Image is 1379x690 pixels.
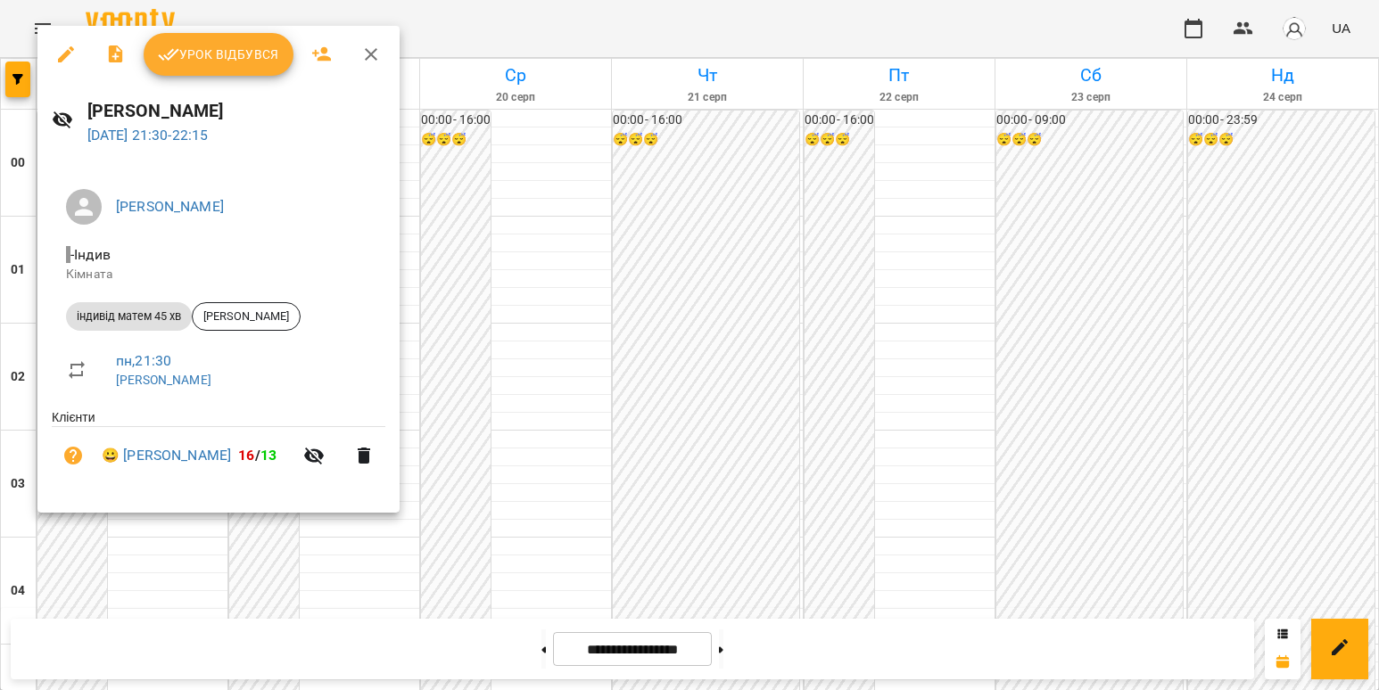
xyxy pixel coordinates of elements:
b: / [238,447,277,464]
span: - Індив [66,246,114,263]
button: Візит ще не сплачено. Додати оплату? [52,434,95,477]
a: [DATE] 21:30-22:15 [87,127,209,144]
button: Урок відбувся [144,33,293,76]
a: пн , 21:30 [116,352,171,369]
span: індивід матем 45 хв [66,308,192,324]
span: [PERSON_NAME] [193,308,300,324]
a: [PERSON_NAME] [116,373,211,387]
a: 😀 [PERSON_NAME] [102,445,231,466]
p: Кімната [66,266,371,283]
h6: [PERSON_NAME] [87,97,385,125]
span: Урок відбувся [158,44,279,65]
a: [PERSON_NAME] [116,198,224,215]
span: 16 [238,447,254,464]
div: [PERSON_NAME] [192,302,301,331]
span: 13 [260,447,277,464]
ul: Клієнти [52,408,385,491]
